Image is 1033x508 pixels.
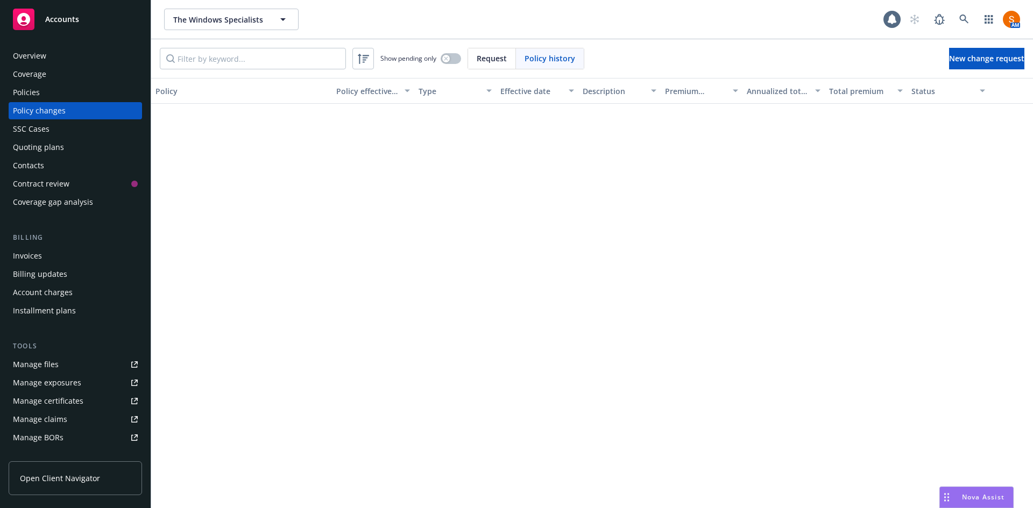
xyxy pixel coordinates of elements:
[9,84,142,101] a: Policies
[9,175,142,192] a: Contract review
[9,120,142,138] a: SSC Cases
[45,15,79,24] span: Accounts
[911,85,973,97] div: Status
[9,4,142,34] a: Accounts
[907,78,989,104] button: Status
[661,78,743,104] button: Premium change
[9,392,142,410] a: Manage certificates
[13,447,95,464] div: Summary of insurance
[9,157,142,174] a: Contacts
[419,85,480,97] div: Type
[962,492,1004,502] span: Nova Assist
[13,411,67,428] div: Manage claims
[9,232,142,243] div: Billing
[380,54,436,63] span: Show pending only
[160,48,346,69] input: Filter by keyword...
[13,139,64,156] div: Quoting plans
[940,487,953,507] div: Drag to move
[949,53,1024,63] span: New change request
[9,247,142,264] a: Invoices
[20,473,100,484] span: Open Client Navigator
[496,78,578,104] button: Effective date
[1003,11,1020,28] img: photo
[978,9,1000,30] a: Switch app
[9,139,142,156] a: Quoting plans
[164,9,299,30] button: The Windows Specialists
[13,247,42,264] div: Invoices
[825,78,907,104] button: Total premium
[414,78,497,104] button: Type
[9,341,142,352] div: Tools
[13,175,69,192] div: Contract review
[173,14,266,25] span: The Windows Specialists
[829,85,891,97] div: Total premium
[525,53,575,64] span: Policy history
[9,266,142,283] a: Billing updates
[747,85,809,97] div: Annualized total premium change
[13,356,59,373] div: Manage files
[13,302,76,319] div: Installment plans
[13,84,40,101] div: Policies
[332,78,414,104] button: Policy effective dates
[477,53,507,64] span: Request
[13,157,44,174] div: Contacts
[665,85,727,97] div: Premium change
[500,85,562,97] div: Effective date
[13,374,81,391] div: Manage exposures
[13,102,66,119] div: Policy changes
[578,78,661,104] button: Description
[13,194,93,211] div: Coverage gap analysis
[9,302,142,319] a: Installment plans
[939,486,1014,508] button: Nova Assist
[9,356,142,373] a: Manage files
[9,284,142,301] a: Account charges
[9,102,142,119] a: Policy changes
[13,266,67,283] div: Billing updates
[9,447,142,464] a: Summary of insurance
[13,47,46,65] div: Overview
[13,66,46,83] div: Coverage
[13,429,63,446] div: Manage BORs
[742,78,825,104] button: Annualized total premium change
[9,411,142,428] a: Manage claims
[9,374,142,391] a: Manage exposures
[9,47,142,65] a: Overview
[583,85,645,97] div: Description
[953,9,975,30] a: Search
[9,66,142,83] a: Coverage
[13,392,83,410] div: Manage certificates
[13,284,73,301] div: Account charges
[9,429,142,446] a: Manage BORs
[9,194,142,211] a: Coverage gap analysis
[151,78,332,104] button: Policy
[904,9,925,30] a: Start snowing
[155,85,328,97] div: Policy
[13,120,49,138] div: SSC Cases
[949,48,1024,69] a: New change request
[336,85,398,97] div: Policy effective dates
[929,9,950,30] a: Report a Bug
